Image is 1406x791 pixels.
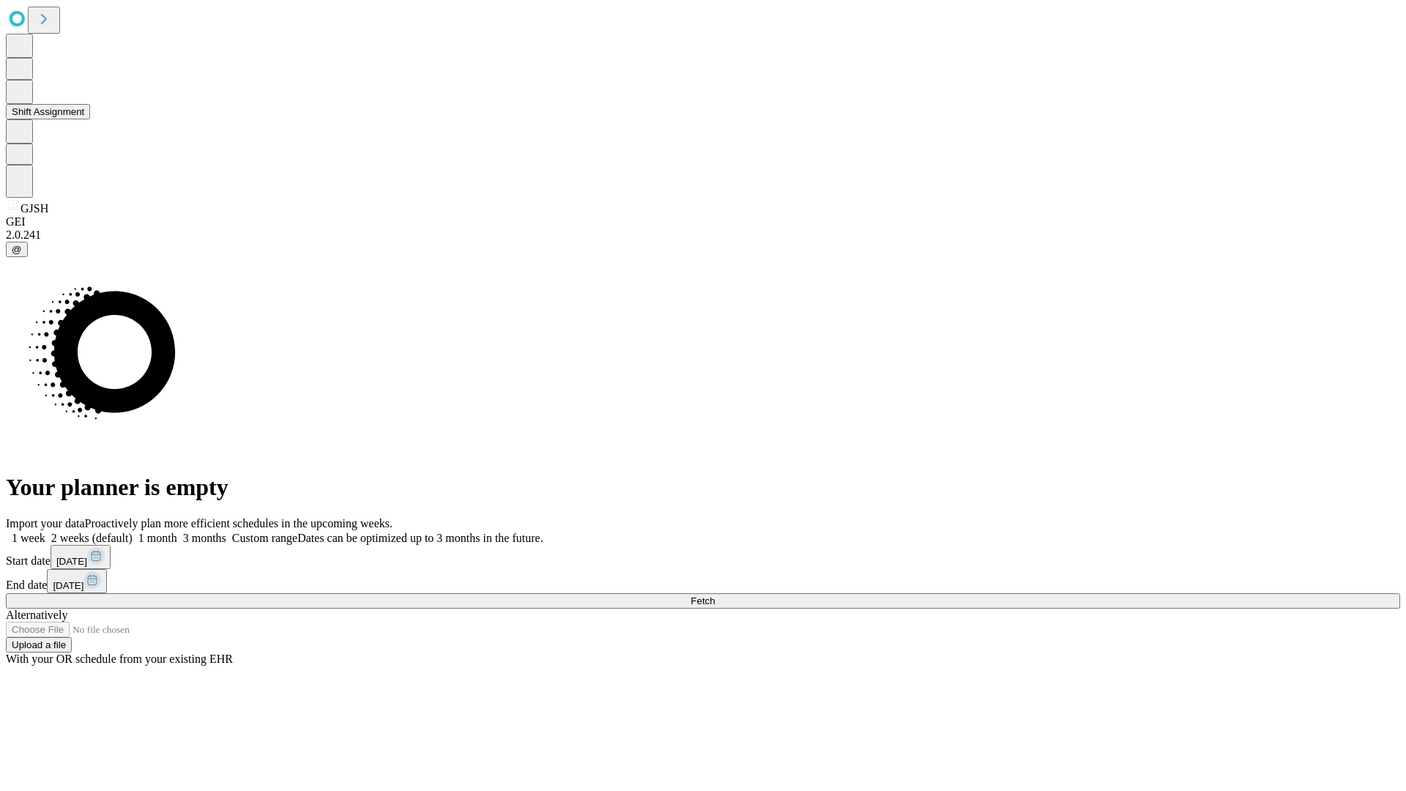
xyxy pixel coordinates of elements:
[21,202,48,215] span: GJSH
[12,532,45,544] span: 1 week
[691,595,715,606] span: Fetch
[51,532,133,544] span: 2 weeks (default)
[6,593,1400,609] button: Fetch
[232,532,297,544] span: Custom range
[297,532,543,544] span: Dates can be optimized up to 3 months in the future.
[47,569,107,593] button: [DATE]
[6,609,67,621] span: Alternatively
[6,653,233,665] span: With your OR schedule from your existing EHR
[6,229,1400,242] div: 2.0.241
[6,545,1400,569] div: Start date
[138,532,177,544] span: 1 month
[6,474,1400,501] h1: Your planner is empty
[6,517,85,530] span: Import your data
[12,244,22,255] span: @
[183,532,226,544] span: 3 months
[6,104,90,119] button: Shift Assignment
[6,242,28,257] button: @
[6,569,1400,593] div: End date
[53,580,83,591] span: [DATE]
[6,215,1400,229] div: GEI
[85,517,393,530] span: Proactively plan more efficient schedules in the upcoming weeks.
[51,545,111,569] button: [DATE]
[56,556,87,567] span: [DATE]
[6,637,72,653] button: Upload a file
